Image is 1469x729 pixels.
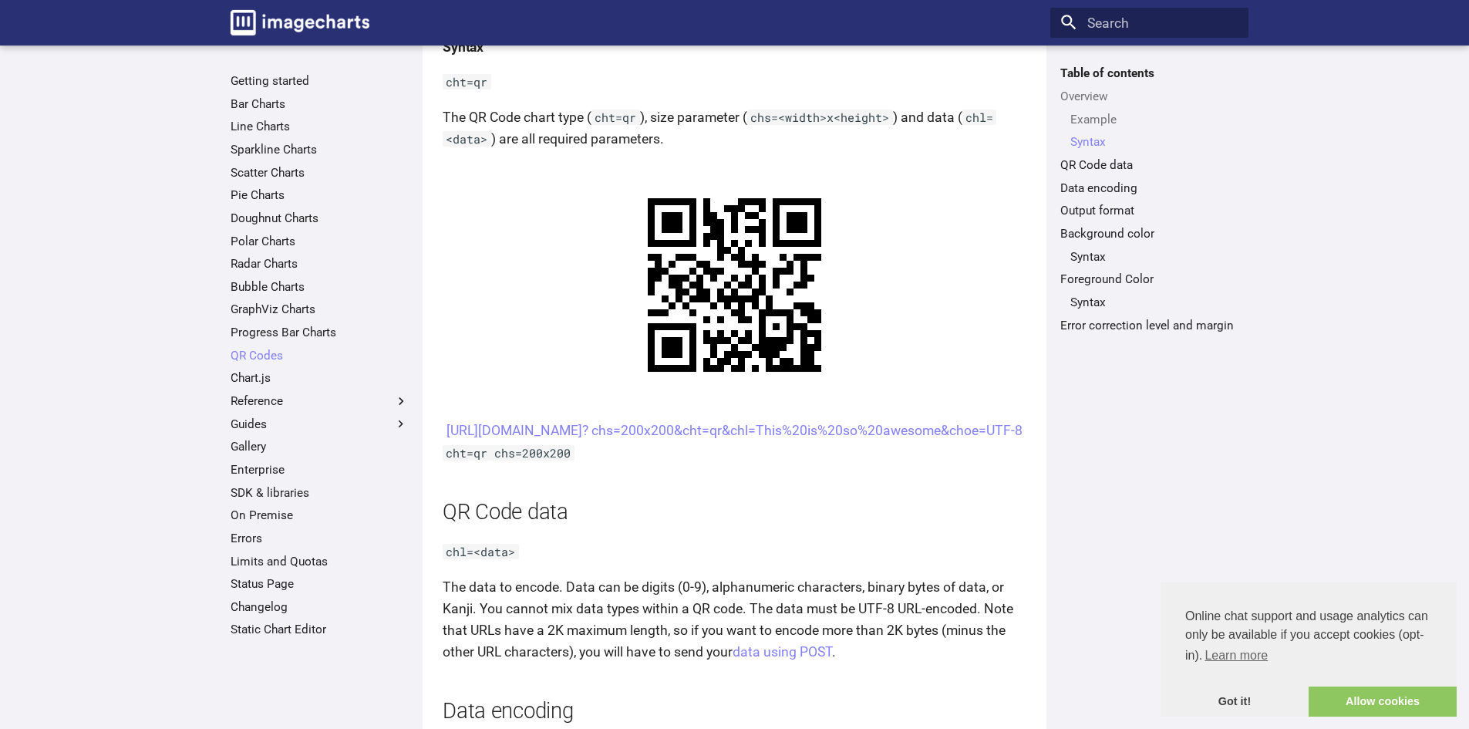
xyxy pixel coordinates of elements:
[446,423,1023,438] a: [URL][DOMAIN_NAME]? chs=200x200&cht=qr&chl=This%20is%20so%20awesome&choe=UTF-8
[231,325,409,340] a: Progress Bar Charts
[231,119,409,134] a: Line Charts
[231,73,409,89] a: Getting started
[443,576,1026,663] p: The data to encode. Data can be digits (0-9), alphanumeric characters, binary bytes of data, or K...
[733,644,832,660] a: data using POST
[231,554,409,569] a: Limits and Quotas
[1161,582,1457,717] div: cookieconsent
[231,508,409,523] a: On Premise
[1185,607,1432,667] span: Online chat support and usage analytics can only be available if you accept cookies (opt-in).
[231,211,409,226] a: Doughnut Charts
[747,110,893,125] code: chs=<width>x<height>
[231,417,409,432] label: Guides
[591,110,640,125] code: cht=qr
[1060,249,1238,265] nav: Background color
[231,393,409,409] label: Reference
[443,544,519,559] code: chl=<data>
[1070,112,1238,127] a: Example
[1050,66,1248,332] nav: Table of contents
[1202,644,1270,667] a: learn more about cookies
[443,106,1026,150] p: The QR Code chart type ( ), size parameter ( ) and data ( ) are all required parameters.
[1060,112,1238,150] nav: Overview
[231,462,409,478] a: Enterprise
[443,36,1026,58] h4: Syntax
[231,599,409,615] a: Changelog
[1060,226,1238,241] a: Background color
[231,531,409,546] a: Errors
[443,74,491,89] code: cht=qr
[224,3,376,42] a: Image-Charts documentation
[1050,66,1248,81] label: Table of contents
[1060,89,1238,104] a: Overview
[231,96,409,112] a: Bar Charts
[231,302,409,317] a: GraphViz Charts
[443,445,574,461] code: cht=qr chs=200x200
[231,165,409,181] a: Scatter Charts
[1060,272,1238,287] a: Foreground Color
[1060,181,1238,196] a: Data encoding
[1060,157,1238,173] a: QR Code data
[1070,249,1238,265] a: Syntax
[231,622,409,637] a: Static Chart Editor
[1070,295,1238,310] a: Syntax
[1161,687,1309,717] a: dismiss cookie message
[1060,318,1238,333] a: Error correction level and margin
[231,576,409,592] a: Status Page
[1060,295,1238,310] nav: Foreground Color
[231,370,409,386] a: Chart.js
[443,697,1026,727] h2: Data encoding
[1060,203,1238,218] a: Output format
[231,10,369,35] img: logo
[1070,134,1238,150] a: Syntax
[231,187,409,203] a: Pie Charts
[443,498,1026,528] h2: QR Code data
[231,279,409,295] a: Bubble Charts
[1309,687,1457,717] a: allow cookies
[231,256,409,272] a: Radar Charts
[231,348,409,363] a: QR Codes
[231,439,409,454] a: Gallery
[1050,8,1248,39] input: Search
[231,234,409,249] a: Polar Charts
[613,164,856,407] img: chart
[231,485,409,501] a: SDK & libraries
[231,142,409,157] a: Sparkline Charts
